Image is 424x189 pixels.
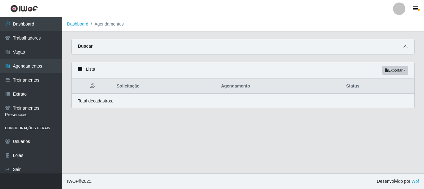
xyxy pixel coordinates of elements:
[113,79,217,94] th: Solicitação
[410,179,419,184] a: iWof
[67,178,92,185] span: © 2025 .
[62,17,424,31] nav: breadcrumb
[382,66,408,75] button: Exportar
[78,98,113,104] p: Total de cadastros.
[78,44,92,49] strong: Buscar
[10,5,38,12] img: CoreUI Logo
[377,178,419,185] span: Desenvolvido por
[88,21,124,27] li: Agendamentos
[72,62,414,79] div: Lista
[67,179,79,184] span: IWOF
[217,79,342,94] th: Agendamento
[67,21,88,26] a: Dashboard
[342,79,414,94] th: Status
